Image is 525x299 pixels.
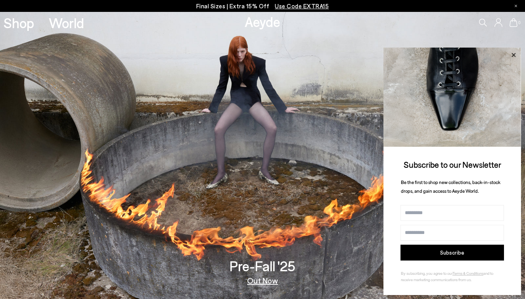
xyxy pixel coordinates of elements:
button: Subscribe [400,245,504,261]
a: Terms & Conditions [452,271,483,276]
span: Navigate to /collections/ss25-final-sizes [275,2,329,10]
p: Final Sizes | Extra 15% Off [196,1,329,11]
a: Out Now [247,276,278,284]
span: Subscribe to our Newsletter [404,159,501,169]
span: 0 [517,21,521,25]
a: Aeyde [245,13,280,30]
span: By subscribing, you agree to our [401,271,452,276]
span: Be the first to shop new collections, back-in-stock drops, and gain access to Aeyde World. [401,179,500,194]
img: ca3f721fb6ff708a270709c41d776025.jpg [383,48,521,147]
a: 0 [510,18,517,27]
h3: Pre-Fall '25 [230,259,295,273]
a: Shop [4,16,34,30]
a: World [49,16,84,30]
